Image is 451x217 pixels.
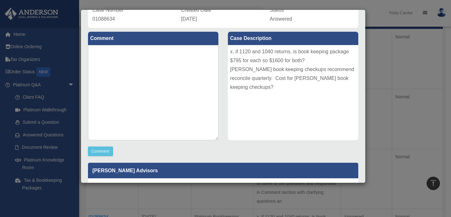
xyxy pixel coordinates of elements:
[181,7,211,13] span: Created Date
[181,16,197,22] span: [DATE]
[88,32,218,45] label: Comment
[92,16,115,22] span: 01088634
[88,163,358,178] p: [PERSON_NAME] Advisors
[270,16,292,22] span: Answered
[92,7,124,13] span: Case Number
[228,45,358,140] div: x. if 1120 and 1040 returns, is book keeping package $795 for each so $1600 for both? [PERSON_NAM...
[270,7,284,13] span: Status
[88,147,113,156] button: Comment
[228,32,358,45] label: Case Description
